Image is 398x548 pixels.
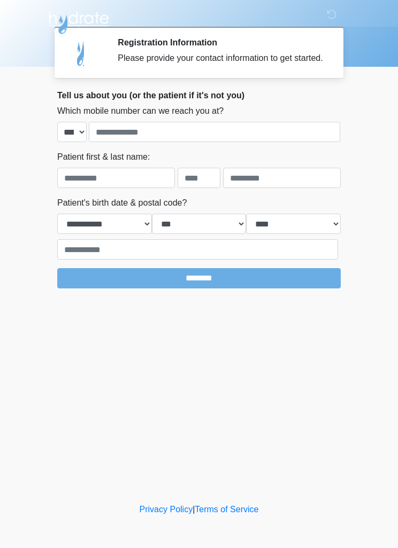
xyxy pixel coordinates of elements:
img: Agent Avatar [65,37,97,69]
h2: Tell us about you (or the patient if it's not you) [57,90,341,100]
img: Hydrate IV Bar - Scottsdale Logo [47,8,111,35]
a: Terms of Service [195,505,258,514]
label: Which mobile number can we reach you at? [57,105,224,118]
a: Privacy Policy [140,505,193,514]
div: Please provide your contact information to get started. [118,52,325,65]
label: Patient first & last name: [57,151,150,163]
label: Patient's birth date & postal code? [57,197,187,209]
a: | [193,505,195,514]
